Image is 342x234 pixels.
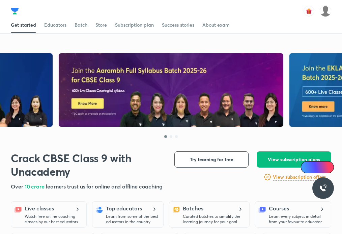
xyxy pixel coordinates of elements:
h5: Batches [183,204,203,212]
button: Try learning for free [174,151,249,168]
span: Ai Doubts [312,165,330,170]
h5: Courses [269,204,289,212]
img: Company Logo [11,7,19,15]
span: Try learning for free [190,156,233,163]
div: Store [95,22,107,28]
p: Learn from some of the best educators in the country. [106,214,159,225]
p: Learn every subject in detail from your favourite educator. [269,214,327,225]
a: Batch [75,17,87,33]
p: Watch free online coaching classes by our best educators. [25,214,82,225]
h5: Live classes [25,204,54,212]
div: Success stories [162,22,194,28]
div: Educators [44,22,66,28]
a: Ai Doubts [301,161,334,173]
img: ttu [319,184,327,192]
img: avatar [304,6,314,17]
div: Subscription plan [115,22,154,28]
a: Store [95,17,107,33]
span: 10 crore [25,183,46,190]
a: Success stories [162,17,194,33]
p: Curated batches to simplify the learning journey for your goal. [183,214,245,225]
a: View subscription offers [273,173,326,181]
div: Get started [11,22,36,28]
span: learners trust us for online and offline coaching [46,183,163,190]
a: About exam [202,17,230,33]
h1: Crack CBSE Class 9 with Unacademy [11,151,148,178]
a: Educators [44,17,66,33]
a: Subscription plan [115,17,154,33]
div: About exam [202,22,230,28]
div: Batch [75,22,87,28]
img: Aarushi [320,5,331,17]
span: View subscription plans [268,156,320,163]
a: Get started [11,17,36,33]
span: Over [11,183,25,190]
img: Icon [305,165,310,170]
button: View subscription plans [257,151,331,168]
h5: Top educators [106,204,142,212]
